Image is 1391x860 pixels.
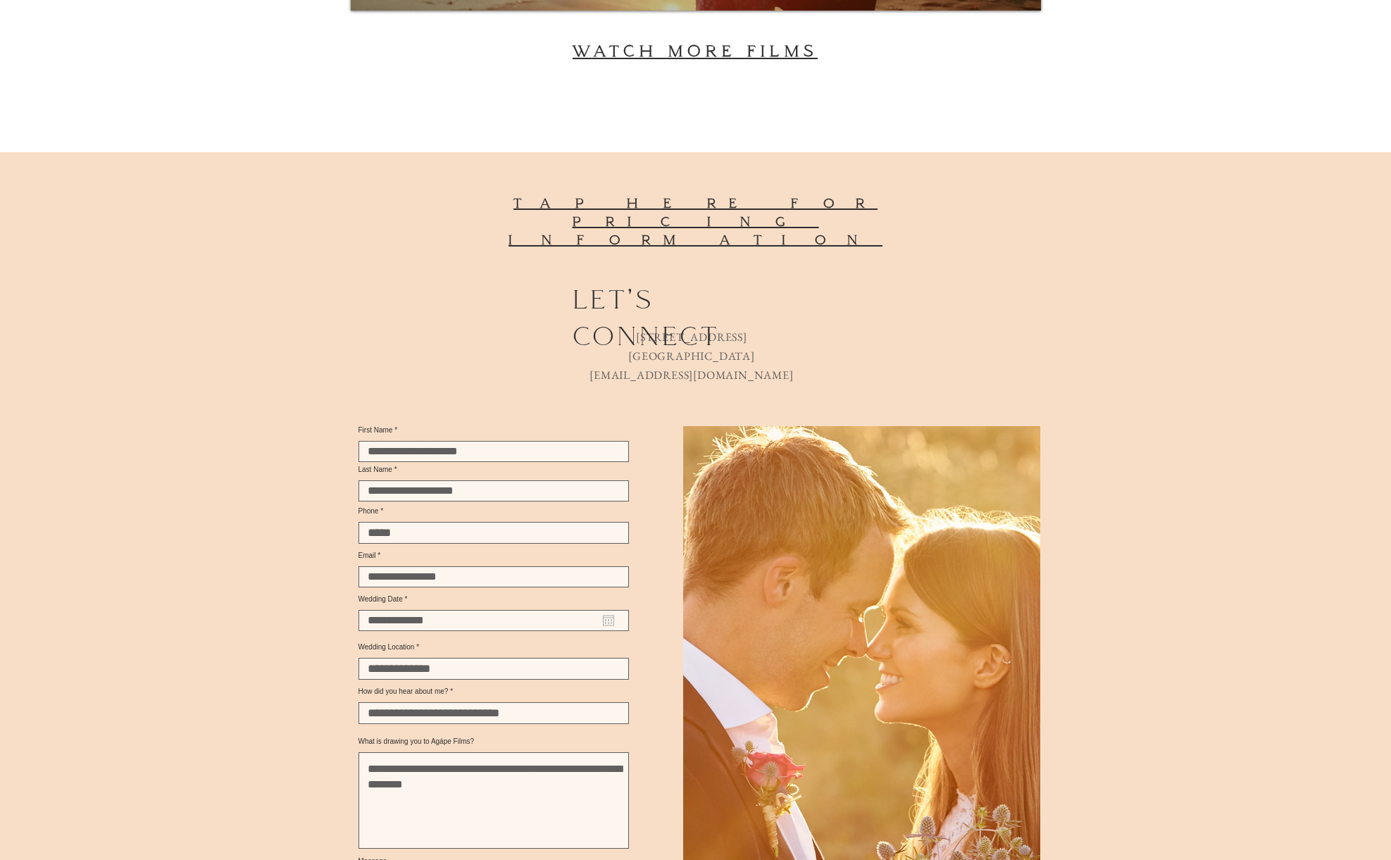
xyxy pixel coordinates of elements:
span: [GEOGRAPHIC_DATA] [628,349,755,363]
label: Wedding Date [358,596,629,603]
a: [EMAIL_ADDRESS][DOMAIN_NAME] [590,368,793,382]
a: watch more films [573,39,818,61]
span: tap here for pricing information [509,195,882,248]
span: let's connect [573,283,720,352]
span: watch more films [573,41,818,61]
button: Open calendar [603,615,614,626]
label: What is drawing you to Agápe Films? [358,738,629,745]
label: Wedding Location [358,644,629,651]
label: Phone [358,508,629,515]
label: First Name [358,427,629,434]
label: How did you hear about me? [358,688,629,695]
a: tap here for pricing information [509,194,882,249]
label: Last Name [358,466,629,473]
label: Email [358,552,629,559]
